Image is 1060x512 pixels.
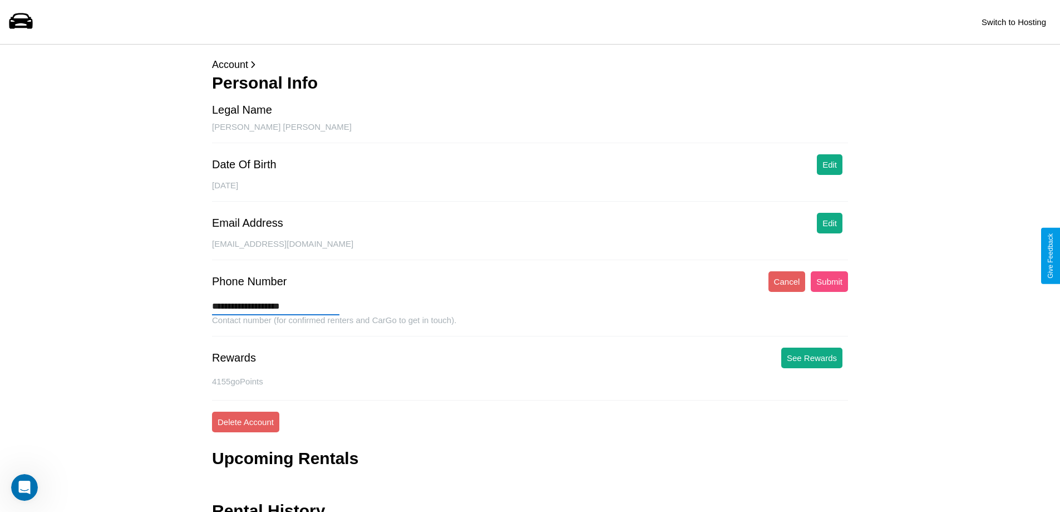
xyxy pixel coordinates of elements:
h3: Upcoming Rentals [212,449,358,468]
button: Edit [817,154,842,175]
div: [DATE] [212,181,848,202]
div: Email Address [212,217,283,230]
div: Phone Number [212,275,287,288]
button: Cancel [768,271,806,292]
div: Contact number (for confirmed renters and CarGo to get in touch). [212,315,848,337]
button: Delete Account [212,412,279,432]
div: Date Of Birth [212,158,277,171]
div: [PERSON_NAME] [PERSON_NAME] [212,122,848,143]
div: Give Feedback [1047,233,1054,279]
iframe: Intercom live chat [11,474,38,501]
div: Rewards [212,352,256,364]
div: [EMAIL_ADDRESS][DOMAIN_NAME] [212,239,848,260]
p: Account [212,56,848,74]
button: See Rewards [781,348,842,368]
div: Legal Name [212,104,272,116]
p: 4155 goPoints [212,374,848,389]
button: Submit [811,271,848,292]
button: Edit [817,213,842,233]
button: Switch to Hosting [976,12,1052,32]
h3: Personal Info [212,74,848,92]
